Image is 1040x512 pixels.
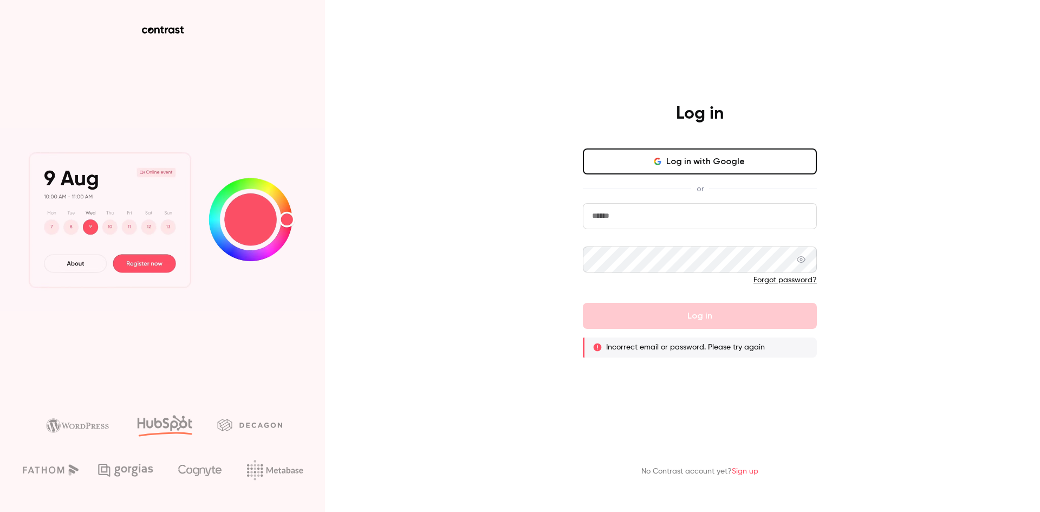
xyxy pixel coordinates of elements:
button: Log in with Google [583,148,817,174]
a: Forgot password? [753,276,817,284]
a: Sign up [732,468,758,475]
p: No Contrast account yet? [641,466,758,477]
span: or [691,183,709,195]
h4: Log in [676,103,724,125]
img: decagon [217,419,282,431]
p: Incorrect email or password. Please try again [606,342,765,353]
